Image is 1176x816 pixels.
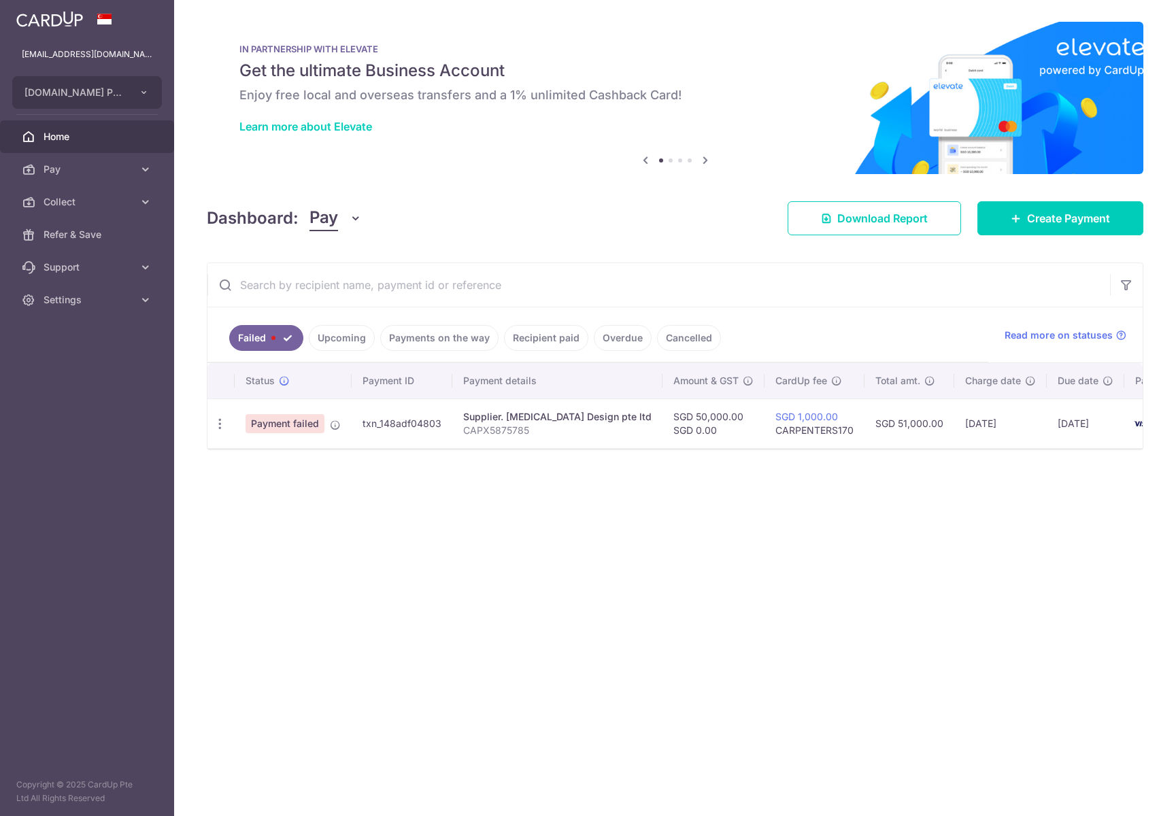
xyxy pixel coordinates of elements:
p: CAPX5875785 [463,424,652,437]
a: Recipient paid [504,325,588,351]
a: Failed [229,325,303,351]
span: Read more on statuses [1005,328,1113,342]
a: SGD 1,000.00 [775,411,838,422]
span: Create Payment [1027,210,1110,226]
span: Due date [1058,374,1098,388]
span: Payment failed [246,414,324,433]
span: Amount & GST [673,374,739,388]
a: Download Report [788,201,961,235]
td: txn_148adf04803 [352,398,452,448]
p: IN PARTNERSHIP WITH ELEVATE [239,44,1111,54]
span: Refer & Save [44,228,133,241]
span: Status [246,374,275,388]
th: Payment ID [352,363,452,398]
a: Create Payment [977,201,1143,235]
a: Payments on the way [380,325,499,351]
span: Settings [44,293,133,307]
button: Pay [309,205,362,231]
p: [EMAIL_ADDRESS][DOMAIN_NAME] [22,48,152,61]
td: SGD 51,000.00 [864,398,954,448]
input: Search by recipient name, payment id or reference [207,263,1110,307]
a: Cancelled [657,325,721,351]
a: Learn more about Elevate [239,120,372,133]
span: Total amt. [875,374,920,388]
td: [DATE] [954,398,1047,448]
img: CardUp [16,11,83,27]
h6: Enjoy free local and overseas transfers and a 1% unlimited Cashback Card! [239,87,1111,103]
span: Pay [44,163,133,176]
th: Payment details [452,363,662,398]
h4: Dashboard: [207,206,299,231]
button: [DOMAIN_NAME] PTE. LTD. [12,76,162,109]
a: Upcoming [309,325,375,351]
span: Download Report [837,210,928,226]
span: [DOMAIN_NAME] PTE. LTD. [24,86,125,99]
span: Home [44,130,133,143]
span: Collect [44,195,133,209]
img: Renovation banner [207,22,1143,174]
span: Charge date [965,374,1021,388]
td: CARPENTERS170 [765,398,864,448]
a: Read more on statuses [1005,328,1126,342]
span: Pay [309,205,338,231]
td: [DATE] [1047,398,1124,448]
div: Supplier. [MEDICAL_DATA] Design pte ltd [463,410,652,424]
img: Bank Card [1128,415,1156,432]
a: Overdue [594,325,652,351]
td: SGD 50,000.00 SGD 0.00 [662,398,765,448]
h5: Get the ultimate Business Account [239,60,1111,82]
span: Support [44,260,133,274]
span: CardUp fee [775,374,827,388]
